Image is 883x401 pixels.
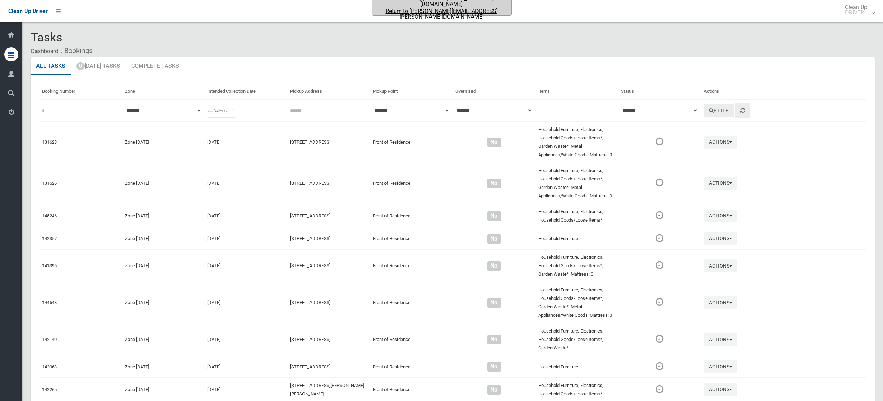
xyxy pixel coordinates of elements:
[704,232,737,245] button: Actions
[76,62,85,70] span: 0
[205,356,287,378] td: [DATE]
[287,250,370,282] td: [STREET_ADDRESS]
[370,356,453,378] td: Front of Residence
[455,263,533,269] h4: Normal sized
[487,335,501,344] span: No
[487,234,501,244] span: No
[487,261,501,271] span: No
[487,385,501,395] span: No
[535,282,618,323] td: Household Furniture, Electronics, Household Goods/Loose Items*, Garden Waste*, Metal Appliances/W...
[455,139,533,145] h4: Normal sized
[71,57,125,75] a: 0[DATE] Tasks
[704,177,737,190] button: Actions
[205,121,287,163] td: [DATE]
[656,362,663,371] i: Booking awaiting collection. Mark as collected or report issues to complete task.
[487,298,501,308] span: No
[39,250,122,282] td: 141396
[370,250,453,282] td: Front of Residence
[704,104,734,117] button: Filter
[704,360,737,373] button: Actions
[205,204,287,228] td: [DATE]
[455,180,533,186] h4: Normal sized
[8,6,48,17] a: Clean Up Driver
[704,210,737,223] button: Actions
[122,356,205,378] td: Zone [DATE]
[370,282,453,323] td: Front of Residence
[39,356,122,378] td: 142063
[287,228,370,250] td: [STREET_ADDRESS]
[455,213,533,219] h4: Normal sized
[287,282,370,323] td: [STREET_ADDRESS]
[39,121,122,163] td: 131628
[205,250,287,282] td: [DATE]
[704,383,737,396] button: Actions
[487,138,501,147] span: No
[8,8,48,14] span: Clean Up Driver
[287,356,370,378] td: [STREET_ADDRESS]
[370,121,453,163] td: Front of Residence
[656,384,663,394] i: Booking awaiting collection. Mark as collected or report issues to complete task.
[842,5,874,15] span: Clean Up
[59,44,93,57] li: Bookings
[287,163,370,204] td: [STREET_ADDRESS]
[487,211,501,221] span: No
[287,121,370,163] td: [STREET_ADDRESS]
[122,84,205,99] th: Zone
[122,250,205,282] td: Zone [DATE]
[455,364,533,370] h4: Normal sized
[656,211,663,220] i: Booking awaiting collection. Mark as collected or report issues to complete task.
[704,136,737,149] button: Actions
[618,84,701,99] th: Status
[535,204,618,228] td: Household Furniture, Electronics, Household Goods/Loose Items*
[370,84,453,99] th: Pickup Point
[535,121,618,163] td: Household Furniture, Electronics, Household Goods/Loose Items*, Garden Waste*, Metal Appliances/W...
[845,10,867,15] small: DRIVER
[535,323,618,356] td: Household Furniture, Electronics, Household Goods/Loose Items*, Garden Waste*
[656,137,663,146] i: Booking awaiting collection. Mark as collected or report issues to complete task.
[455,387,533,393] h4: Normal sized
[535,250,618,282] td: Household Furniture, Electronics, Household Goods/Loose Items*, Garden Waste*, Mattress: 0
[287,204,370,228] td: [STREET_ADDRESS]
[535,163,618,204] td: Household Furniture, Electronics, Household Goods/Loose Items*, Garden Waste*, Metal Appliances/W...
[656,297,663,307] i: Booking awaiting collection. Mark as collected or report issues to complete task.
[31,48,58,54] a: Dashboard
[370,204,453,228] td: Front of Residence
[656,261,663,270] i: Booking awaiting collection. Mark as collected or report issues to complete task.
[122,323,205,356] td: Zone [DATE]
[704,333,737,346] button: Actions
[205,282,287,323] td: [DATE]
[122,121,205,163] td: Zone [DATE]
[373,8,511,20] a: Return to [PERSON_NAME][EMAIL_ADDRESS][PERSON_NAME][DOMAIN_NAME]
[205,228,287,250] td: [DATE]
[31,30,62,44] span: Tasks
[370,163,453,204] td: Front of Residence
[656,234,663,243] i: Booking awaiting collection. Mark as collected or report issues to complete task.
[704,259,737,272] button: Actions
[39,323,122,356] td: 142140
[455,337,533,343] h4: Normal sized
[39,163,122,204] td: 131626
[656,178,663,187] i: Booking awaiting collection. Mark as collected or report issues to complete task.
[701,84,867,99] th: Actions
[205,84,287,99] th: Intended Collection Date
[39,228,122,250] td: 142357
[39,84,122,99] th: Booking Number
[535,228,618,250] td: Household Furniture
[535,356,618,378] td: Household Furniture
[370,228,453,250] td: Front of Residence
[453,84,535,99] th: Oversized
[487,362,501,372] span: No
[535,84,618,99] th: Items
[39,204,122,228] td: 145246
[122,282,205,323] td: Zone [DATE]
[122,228,205,250] td: Zone [DATE]
[126,57,184,75] a: Complete Tasks
[205,163,287,204] td: [DATE]
[122,163,205,204] td: Zone [DATE]
[39,282,122,323] td: 144548
[287,84,370,99] th: Pickup Address
[455,236,533,242] h4: Normal sized
[656,334,663,343] i: Booking awaiting collection. Mark as collected or report issues to complete task.
[287,323,370,356] td: [STREET_ADDRESS]
[205,323,287,356] td: [DATE]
